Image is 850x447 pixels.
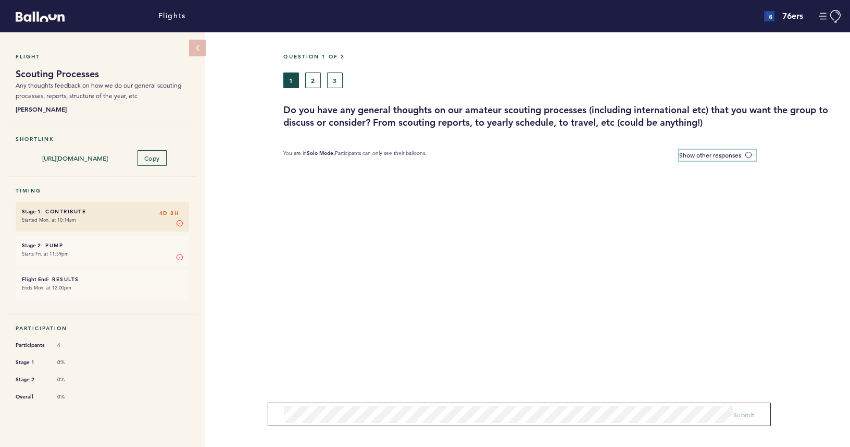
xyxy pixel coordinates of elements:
[733,410,755,419] span: Submit
[57,359,89,366] span: 0%
[679,151,741,159] span: Show other responses
[16,374,47,385] span: Stage 2
[819,10,842,23] button: Manage Account
[22,216,76,223] time: Started Mon. at 10:14am
[16,136,189,142] h5: Shortlink
[733,409,755,420] button: Submit
[22,242,41,249] small: Stage 2
[305,73,321,88] button: 2
[57,376,89,383] span: 0%
[16,68,189,80] h1: Scouting Processes
[22,208,41,215] small: Stage 1
[16,340,47,351] span: Participants
[16,11,65,22] svg: Balloon
[144,154,160,162] span: Copy
[22,242,183,249] h6: - Pump
[57,342,89,349] span: 4
[16,104,189,114] b: [PERSON_NAME]
[57,393,89,401] span: 0%
[283,53,842,60] h5: Question 1 of 3
[137,150,167,166] button: Copy
[22,250,69,257] time: Starts Fri. at 11:59pm
[16,325,189,332] h5: Participation
[16,392,47,402] span: Overall
[307,150,335,156] b: Solo Mode.
[159,208,179,219] span: 4D 8H
[22,208,183,215] h6: - Contribute
[22,276,183,283] h6: - Results
[327,73,343,88] button: 3
[16,81,181,100] span: Any thoughts feedback on how we do our general scouting processes, reports, structure of the year...
[22,284,71,291] time: Ends Mon. at 12:00pm
[22,276,47,283] small: Flight End
[782,10,803,22] h4: 76ers
[16,357,47,368] span: Stage 1
[283,104,842,129] h3: Do you have any general thoughts on our amateur scouting processes (including international etc) ...
[158,10,186,22] a: Flights
[283,73,299,88] button: 1
[283,150,427,161] p: You are in Participants can only see their balloons.
[16,187,189,194] h5: Timing
[16,53,189,60] h5: Flight
[8,10,65,21] a: Balloon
